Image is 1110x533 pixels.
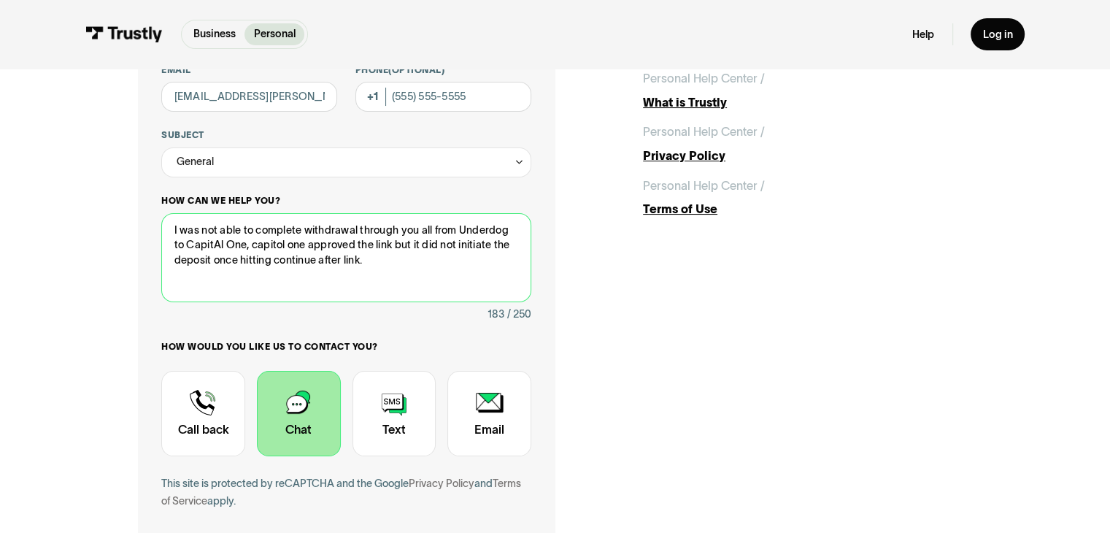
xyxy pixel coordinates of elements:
[355,64,531,76] label: Phone
[643,147,972,165] div: Privacy Policy
[244,23,304,45] a: Personal
[643,123,972,164] a: Personal Help Center /Privacy Policy
[643,69,765,88] div: Personal Help Center /
[507,305,531,323] div: / 250
[982,28,1012,42] div: Log in
[487,305,504,323] div: 183
[388,65,444,74] span: (Optional)
[161,147,531,177] div: General
[409,478,474,489] a: Privacy Policy
[643,93,972,112] div: What is Trustly
[161,475,531,510] div: This site is protected by reCAPTCHA and the Google and apply.
[643,177,972,218] a: Personal Help Center /Terms of Use
[254,26,296,42] p: Personal
[971,18,1025,50] a: Log in
[643,69,972,111] a: Personal Help Center /What is Trustly
[161,341,531,353] label: How would you like us to contact you?
[912,28,934,42] a: Help
[85,26,163,42] img: Trustly Logo
[185,23,245,45] a: Business
[193,26,236,42] p: Business
[643,177,765,195] div: Personal Help Center /
[643,200,972,218] div: Terms of Use
[177,153,214,171] div: General
[161,64,337,76] label: Email
[161,129,531,141] label: Subject
[161,195,531,207] label: How can we help you?
[355,82,531,112] input: (555) 555-5555
[643,123,765,141] div: Personal Help Center /
[161,82,337,112] input: alex@mail.com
